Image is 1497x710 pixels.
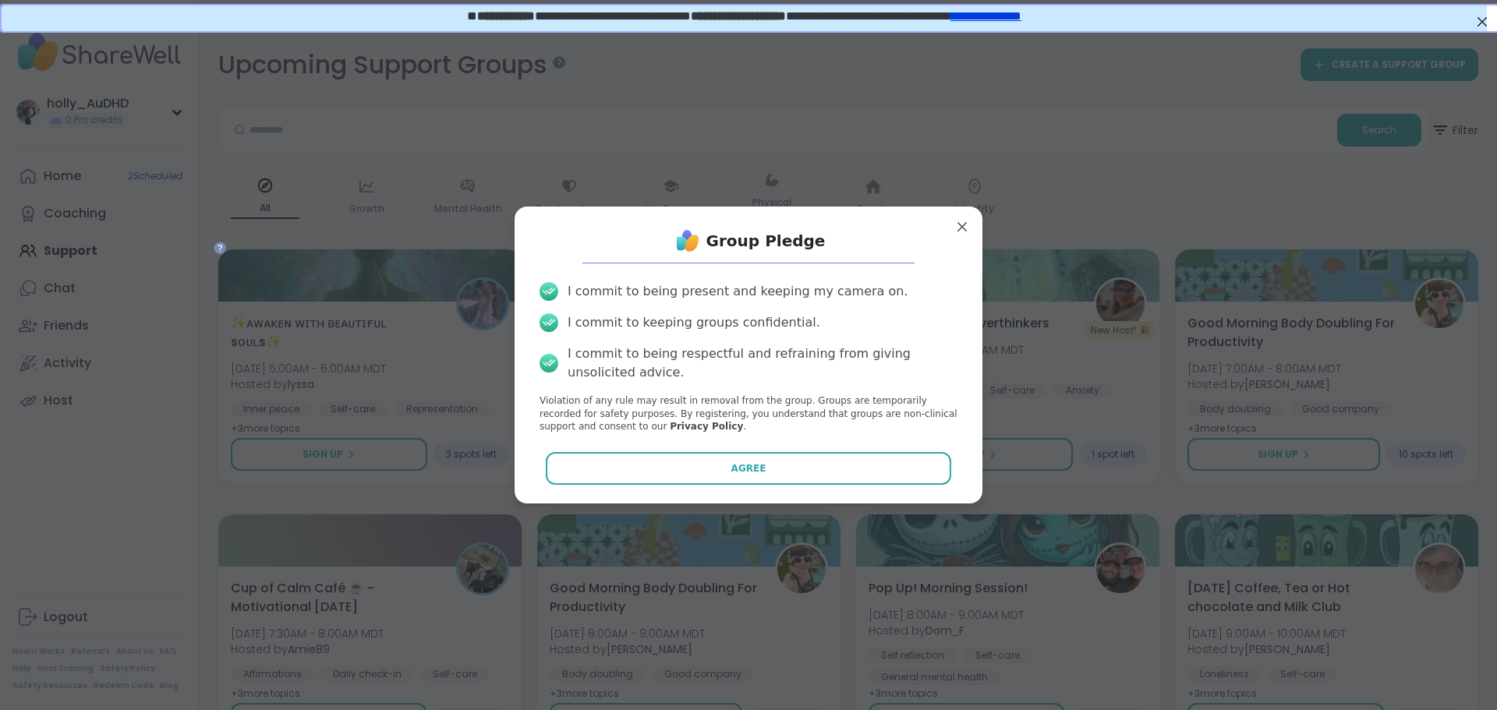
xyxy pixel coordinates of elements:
div: I commit to being present and keeping my camera on. [568,282,908,301]
p: Violation of any rule may result in removal from the group. Groups are temporarily recorded for s... [540,394,957,433]
div: I commit to being respectful and refraining from giving unsolicited advice. [568,344,957,382]
div: I commit to keeping groups confidential. [568,313,820,332]
iframe: Spotlight [214,242,226,254]
span: Agree [731,461,766,475]
button: Agree [546,452,952,485]
img: ShareWell Logo [672,225,703,256]
h1: Group Pledge [706,230,826,252]
a: Privacy Policy [670,421,743,432]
